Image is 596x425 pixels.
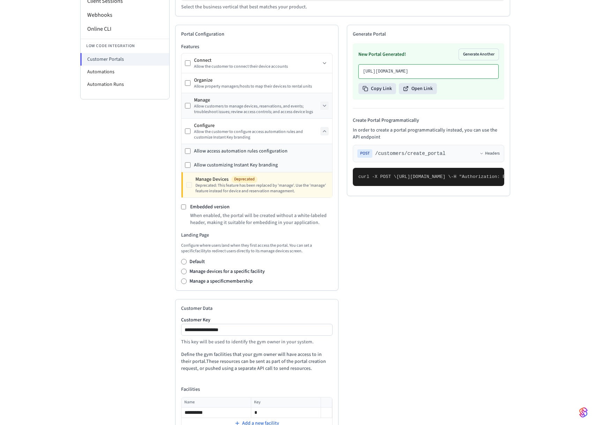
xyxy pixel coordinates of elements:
[195,176,329,183] div: Manage Devices
[181,386,333,393] h4: Facilities
[194,122,320,129] div: Configure
[194,148,288,155] div: Allow access automation rules configuration
[81,8,169,22] li: Webhooks
[181,351,333,372] p: Define the gym facilities that your gym owner will have access to in their portal. These resource...
[189,268,265,275] label: Manage devices for a specific facility
[181,43,333,50] h3: Features
[194,104,320,115] div: Allow customers to manage devices, reservations, and events; troubleshoot issues; review access c...
[190,212,333,226] p: When enabled, the portal will be created without a white-labeled header, making it suitable for e...
[181,31,333,38] h2: Portal Configuration
[81,22,169,36] li: Online CLI
[399,83,437,94] button: Open Link
[181,232,333,239] h3: Landing Page
[251,397,321,408] th: Key
[194,77,329,84] div: Organize
[189,258,205,265] label: Default
[353,117,504,124] h4: Create Portal Programmatically
[189,278,253,285] label: Manage a specific membership
[231,176,258,183] span: Deprecated
[80,53,169,66] li: Customer Portals
[358,174,396,179] span: curl -X POST \
[194,129,320,140] div: Allow the customer to configure access automation rules and customize Instant Key branding
[194,84,329,89] div: Allow property managers/hosts to map their devices to rental units
[357,149,372,158] span: POST
[81,66,169,78] li: Automations
[396,174,451,179] span: [URL][DOMAIN_NAME] \
[181,3,504,10] p: Select the business vertical that best matches your product.
[353,127,504,141] p: In order to create a portal programmatically instead, you can use the API endpoint
[194,97,320,104] div: Manage
[375,150,446,157] span: /customers/create_portal
[81,78,169,91] li: Automation Runs
[181,397,251,408] th: Name
[181,243,333,254] p: Configure where users land when they first access the portal. You can set a specific facility to ...
[195,183,329,194] div: Deprecated: This feature has been replaced by 'manage'. Use the 'manage' feature instead for devi...
[194,64,320,69] div: Allow the customer to connect their device accounts
[358,83,396,94] button: Copy Link
[579,407,588,418] img: SeamLogoGradient.69752ec5.svg
[194,57,320,64] div: Connect
[363,69,494,74] p: [URL][DOMAIN_NAME]
[81,39,169,53] li: Low Code Integration
[181,318,333,322] label: Customer Key
[194,162,278,169] div: Allow customizing Instant Key branding
[459,49,499,60] button: Generate Another
[479,151,500,156] button: Headers
[451,174,581,179] span: -H "Authorization: Bearer seam_api_key_123456" \
[181,305,333,312] h2: Customer Data
[358,51,406,58] h3: New Portal Generated!
[353,31,504,38] h2: Generate Portal
[181,338,333,345] p: This key will be used to identify the gym owner in your system.
[190,203,230,210] label: Embedded version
